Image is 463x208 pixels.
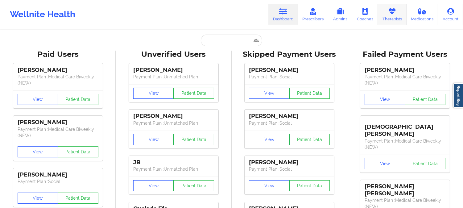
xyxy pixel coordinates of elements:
a: Admins [328,4,352,25]
button: Patient Data [58,146,98,157]
button: View [249,180,290,191]
button: Patient Data [289,134,330,145]
div: [DEMOGRAPHIC_DATA][PERSON_NAME] [365,119,445,138]
button: View [249,88,290,99]
button: Patient Data [405,94,446,105]
a: Prescribers [298,4,329,25]
button: Patient Data [405,158,446,169]
a: Account [438,4,463,25]
button: Patient Data [173,180,214,191]
p: Payment Plan : Medical Care Biweekly (NEW) [365,74,445,86]
a: Therapists [378,4,407,25]
button: View [133,88,174,99]
p: Payment Plan : Unmatched Plan [133,74,214,80]
div: [PERSON_NAME] [133,67,214,74]
button: Patient Data [173,88,214,99]
div: Failed Payment Users [352,50,459,59]
div: [PERSON_NAME] [18,119,98,126]
div: [PERSON_NAME] [PERSON_NAME] [365,183,445,197]
p: Payment Plan : Social [249,120,330,126]
p: Payment Plan : Medical Care Biweekly (NEW) [18,74,98,86]
button: Patient Data [289,180,330,191]
div: Paid Users [4,50,111,59]
button: View [365,158,405,169]
button: Patient Data [173,134,214,145]
p: Payment Plan : Medical Care Biweekly (NEW) [365,138,445,150]
button: View [133,134,174,145]
p: Payment Plan : Social [249,74,330,80]
div: Skipped Payment Users [236,50,343,59]
p: Payment Plan : Unmatched Plan [133,120,214,126]
div: [PERSON_NAME] [133,113,214,120]
div: [PERSON_NAME] [365,67,445,74]
button: Patient Data [58,94,98,105]
div: JB [133,159,214,166]
div: [PERSON_NAME] [249,159,330,166]
p: Payment Plan : Social [18,178,98,185]
p: Payment Plan : Unmatched Plan [133,166,214,172]
p: Payment Plan : Social [249,166,330,172]
div: Unverified Users [120,50,227,59]
button: View [18,146,58,157]
div: [PERSON_NAME] [249,67,330,74]
a: Report Bug [453,83,463,108]
button: View [18,94,58,105]
p: Payment Plan : Medical Care Biweekly (NEW) [18,126,98,139]
button: View [18,193,58,204]
div: [PERSON_NAME] [18,171,98,178]
button: View [133,180,174,191]
button: View [365,94,405,105]
button: Patient Data [289,88,330,99]
a: Coaches [352,4,378,25]
button: Patient Data [58,193,98,204]
div: [PERSON_NAME] [249,113,330,120]
button: View [249,134,290,145]
div: [PERSON_NAME] [18,67,98,74]
a: Medications [407,4,438,25]
a: Dashboard [268,4,298,25]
